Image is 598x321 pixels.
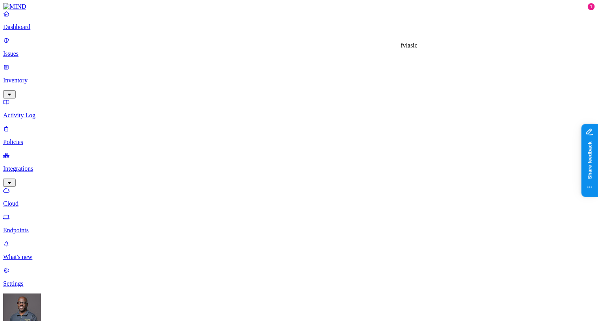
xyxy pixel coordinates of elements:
a: Policies [3,125,595,146]
div: 1 [588,3,595,10]
p: Integrations [3,165,595,172]
a: Cloud [3,187,595,207]
p: Policies [3,139,595,146]
a: Issues [3,37,595,57]
p: What's new [3,254,595,261]
img: MIND [3,3,26,10]
iframe: Marker.io feedback button [581,124,598,197]
a: Settings [3,267,595,287]
p: Issues [3,50,595,57]
p: Cloud [3,200,595,207]
p: Endpoints [3,227,595,234]
a: MIND [3,3,595,10]
a: What's new [3,240,595,261]
p: Inventory [3,77,595,84]
p: Activity Log [3,112,595,119]
a: Endpoints [3,213,595,234]
div: fvlasic [401,42,418,49]
a: Inventory [3,64,595,97]
a: Activity Log [3,98,595,119]
a: Integrations [3,152,595,186]
p: Dashboard [3,24,595,31]
p: Settings [3,280,595,287]
a: Dashboard [3,10,595,31]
